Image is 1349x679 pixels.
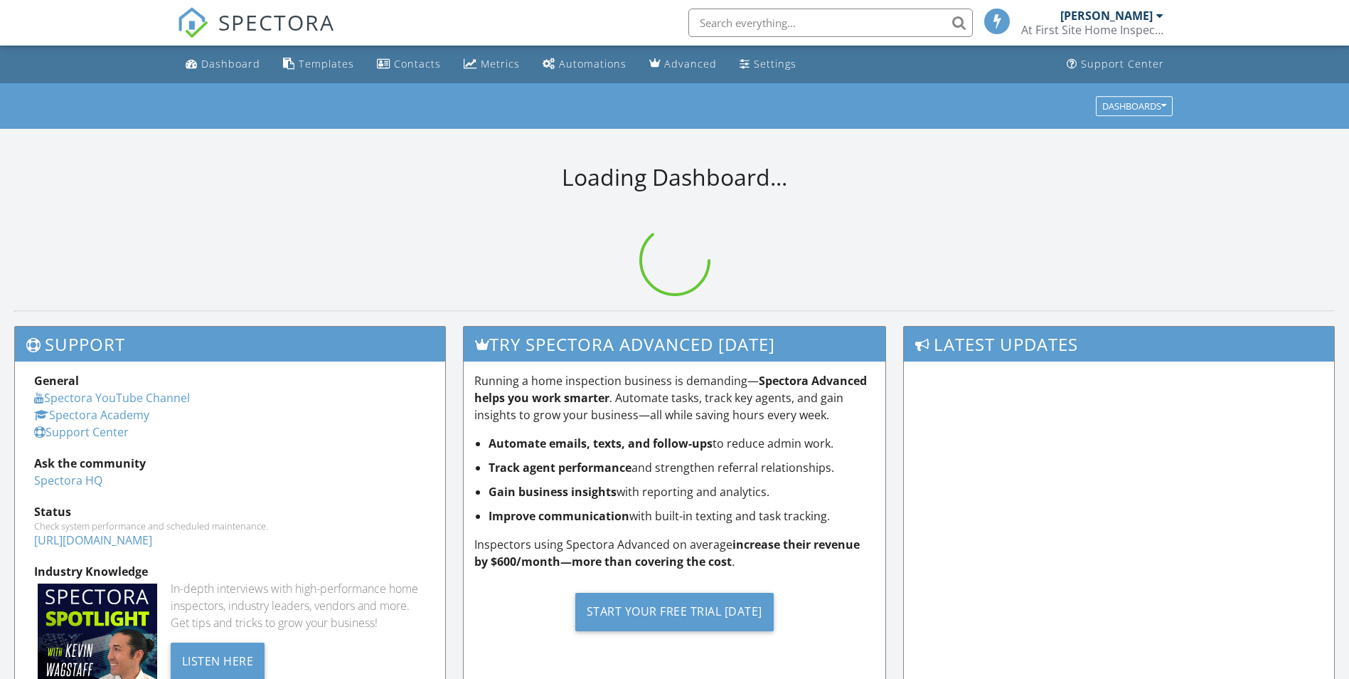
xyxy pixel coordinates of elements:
[489,436,713,451] strong: Automate emails, texts, and follow-ups
[688,9,973,37] input: Search everything...
[34,390,190,406] a: Spectora YouTube Channel
[474,373,867,406] strong: Spectora Advanced helps you work smarter
[34,563,426,580] div: Industry Knowledge
[489,459,875,476] li: and strengthen referral relationships.
[180,51,266,78] a: Dashboard
[34,373,79,389] strong: General
[474,372,875,423] p: Running a home inspection business is demanding— . Automate tasks, track key agents, and gain ins...
[371,51,447,78] a: Contacts
[1102,101,1166,111] div: Dashboards
[754,57,796,70] div: Settings
[537,51,632,78] a: Automations (Basic)
[394,57,441,70] div: Contacts
[489,483,875,500] li: with reporting and analytics.
[171,580,426,631] div: In-depth interviews with high-performance home inspectors, industry leaders, vendors and more. Ge...
[34,503,426,520] div: Status
[489,460,631,475] strong: Track agent performance
[34,455,426,472] div: Ask the community
[489,435,875,452] li: to reduce admin work.
[489,507,875,525] li: with built-in texting and task tracking.
[218,7,335,37] span: SPECTORA
[34,473,102,488] a: Spectora HQ
[734,51,802,78] a: Settings
[474,536,875,570] p: Inspectors using Spectora Advanced on average .
[15,327,445,362] h3: Support
[458,51,526,78] a: Metrics
[277,51,360,78] a: Templates
[34,520,426,532] div: Check system performance and scheduled maintenance.
[299,57,354,70] div: Templates
[34,407,149,423] a: Spectora Academy
[904,327,1334,362] h3: Latest Updates
[1096,96,1173,116] button: Dashboards
[171,653,265,668] a: Listen Here
[559,57,626,70] div: Automations
[481,57,520,70] div: Metrics
[644,51,723,78] a: Advanced
[177,19,335,49] a: SPECTORA
[1061,51,1170,78] a: Support Center
[489,484,617,500] strong: Gain business insights
[489,508,629,524] strong: Improve communication
[1021,23,1163,37] div: At First Site Home Inspections
[34,424,129,440] a: Support Center
[1060,9,1153,23] div: [PERSON_NAME]
[474,537,860,569] strong: increase their revenue by $600/month—more than covering the cost
[34,532,152,548] a: [URL][DOMAIN_NAME]
[201,57,260,70] div: Dashboard
[575,593,774,631] div: Start Your Free Trial [DATE]
[474,581,875,642] a: Start Your Free Trial [DATE]
[464,327,885,362] h3: Try spectora advanced [DATE]
[177,7,208,38] img: The Best Home Inspection Software - Spectora
[1081,57,1164,70] div: Support Center
[664,57,717,70] div: Advanced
